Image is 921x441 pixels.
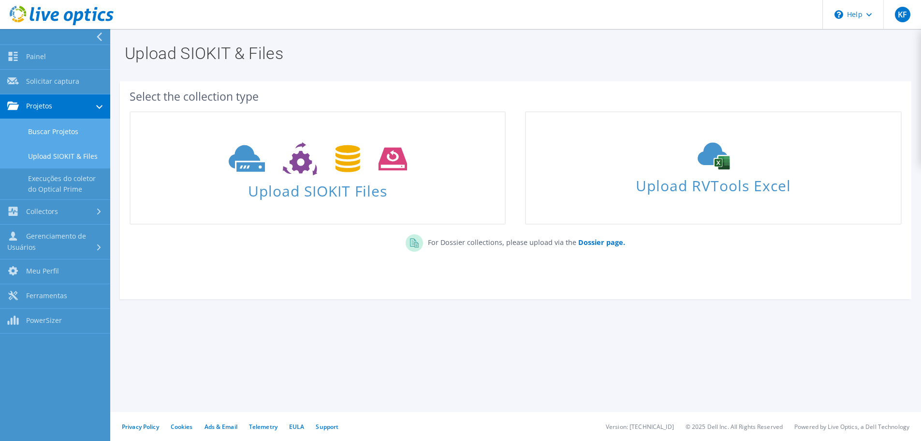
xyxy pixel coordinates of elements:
h1: Upload SIOKIT & Files [125,45,902,61]
a: Support [316,423,338,431]
p: For Dossier collections, please upload via the [423,234,625,248]
li: Version: [TECHNICAL_ID] [606,423,674,431]
span: Upload RVTools Excel [526,173,900,194]
li: Powered by Live Optics, a Dell Technology [794,423,909,431]
a: Cookies [171,423,193,431]
div: Select the collection type [130,91,902,102]
b: Dossier page. [578,238,625,247]
a: Dossier page. [576,238,625,247]
a: Ads & Email [205,423,237,431]
svg: \n [834,10,843,19]
a: EULA [289,423,304,431]
a: Privacy Policy [122,423,159,431]
a: Upload SIOKIT Files [130,111,506,225]
a: Upload RVTools Excel [525,111,901,225]
span: KF [895,7,910,22]
li: © 2025 Dell Inc. All Rights Reserved [686,423,783,431]
a: Telemetry [249,423,278,431]
span: Upload SIOKIT Files [131,178,505,198]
